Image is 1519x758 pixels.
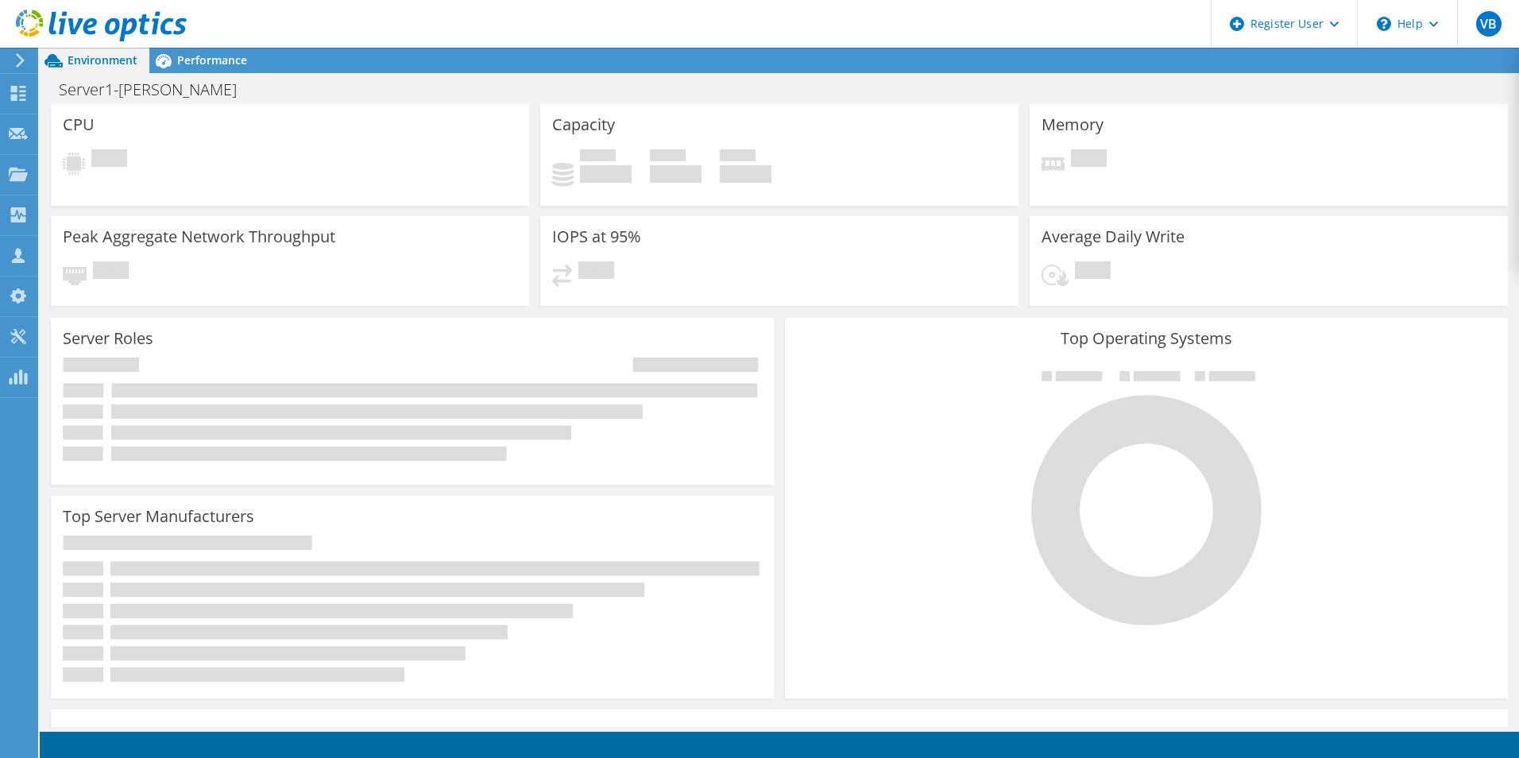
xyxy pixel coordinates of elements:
[91,149,127,171] span: Pending
[1042,116,1103,133] h3: Memory
[720,165,771,183] h4: 0 GiB
[63,228,335,246] h3: Peak Aggregate Network Throughput
[177,52,247,68] span: Performance
[1476,11,1502,37] span: VB
[93,261,129,283] span: Pending
[720,149,756,165] span: Total
[650,149,686,165] span: Free
[1071,149,1107,171] span: Pending
[68,52,137,68] span: Environment
[1377,17,1391,31] svg: \n
[578,261,614,283] span: Pending
[650,165,702,183] h4: 0 GiB
[580,165,632,183] h4: 0 GiB
[52,81,261,99] h1: Server1-[PERSON_NAME]
[63,508,254,525] h3: Top Server Manufacturers
[63,116,95,133] h3: CPU
[580,149,616,165] span: Used
[552,116,615,133] h3: Capacity
[552,228,641,246] h3: IOPS at 95%
[1042,228,1185,246] h3: Average Daily Write
[63,330,153,347] h3: Server Roles
[797,330,1496,347] h3: Top Operating Systems
[1075,261,1111,283] span: Pending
